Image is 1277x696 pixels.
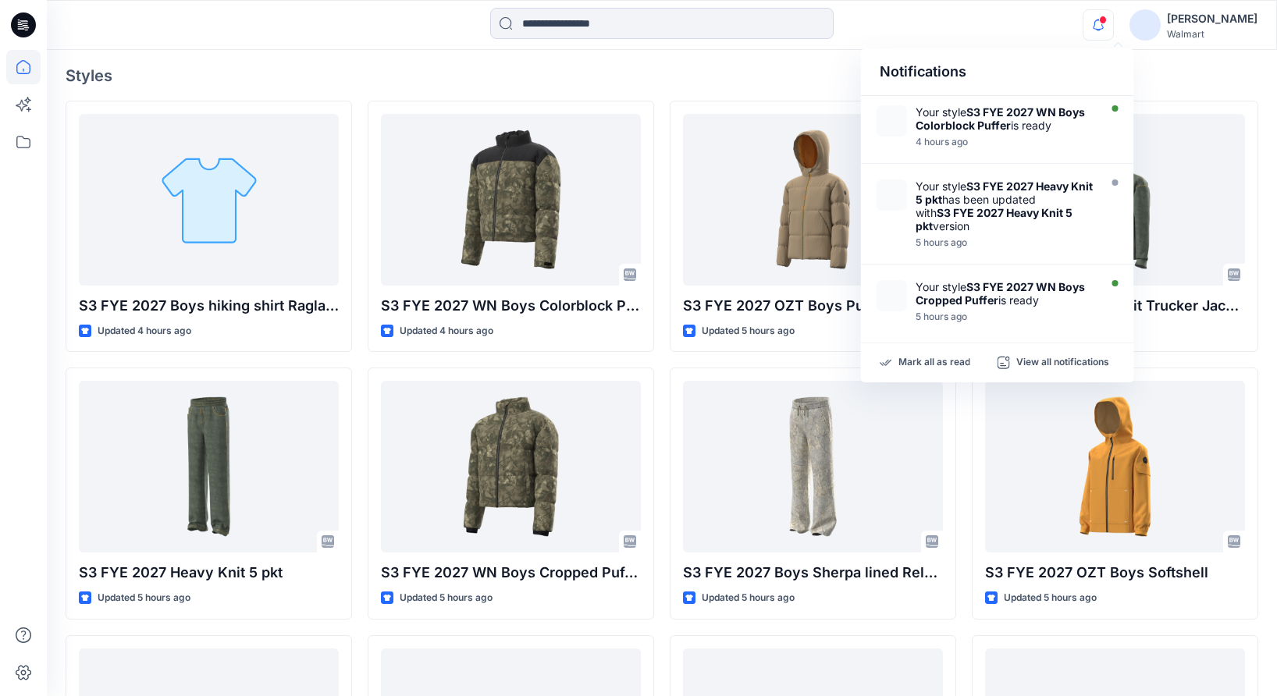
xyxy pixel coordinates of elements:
[916,179,1095,233] div: Your style has been updated with version
[381,114,641,286] a: S3 FYE 2027 WN Boys Colorblock Puffer
[683,381,943,552] a: S3 FYE 2027 Boys Sherpa lined Relax Fit
[79,114,339,286] a: S3 FYE 2027 Boys hiking shirt Raglan Slv
[702,590,795,606] p: Updated 5 hours ago
[916,206,1072,233] strong: S3 FYE 2027 Heavy Knit 5 pkt
[877,105,908,137] img: S3 FYE 2027 WN Boys Colorblock Puffer
[916,311,1095,322] div: Friday, September 26, 2025 15:53
[400,323,493,339] p: Updated 4 hours ago
[916,105,1095,132] div: Your style is ready
[683,114,943,286] a: S3 FYE 2027 OZT Boys Puffer
[1016,356,1109,370] p: View all notifications
[877,280,908,311] img: S3 FYE 2027 WN Boys Cropped Puffer
[898,356,970,370] p: Mark all as read
[1167,28,1257,40] div: Walmart
[381,295,641,317] p: S3 FYE 2027 WN Boys Colorblock Puffer
[916,237,1095,248] div: Friday, September 26, 2025 15:55
[79,295,339,317] p: S3 FYE 2027 Boys hiking shirt Raglan Slv
[861,48,1134,96] div: Notifications
[79,562,339,584] p: S3 FYE 2027 Heavy Knit 5 pkt
[381,562,641,584] p: S3 FYE 2027 WN Boys Cropped Puffer
[1167,9,1257,28] div: [PERSON_NAME]
[916,137,1095,147] div: Friday, September 26, 2025 16:50
[916,105,1085,132] strong: S3 FYE 2027 WN Boys Colorblock Puffer
[381,381,641,552] a: S3 FYE 2027 WN Boys Cropped Puffer
[916,179,1093,206] strong: S3 FYE 2027 Heavy Knit 5 pkt
[98,590,190,606] p: Updated 5 hours ago
[985,381,1245,552] a: S3 FYE 2027 OZT Boys Softshell
[1129,9,1161,41] img: avatar
[683,295,943,317] p: S3 FYE 2027 OZT Boys Puffer
[683,562,943,584] p: S3 FYE 2027 Boys Sherpa lined Relax Fit
[985,562,1245,584] p: S3 FYE 2027 OZT Boys Softshell
[66,66,1258,85] h4: Styles
[98,323,191,339] p: Updated 4 hours ago
[916,280,1085,307] strong: S3 FYE 2027 WN Boys Cropped Puffer
[400,590,493,606] p: Updated 5 hours ago
[79,381,339,552] a: S3 FYE 2027 Heavy Knit 5 pkt
[916,280,1095,307] div: Your style is ready
[1004,590,1097,606] p: Updated 5 hours ago
[877,179,908,211] img: S3 FYE 2027 Heavy Knit 5 pkt
[702,323,795,339] p: Updated 5 hours ago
